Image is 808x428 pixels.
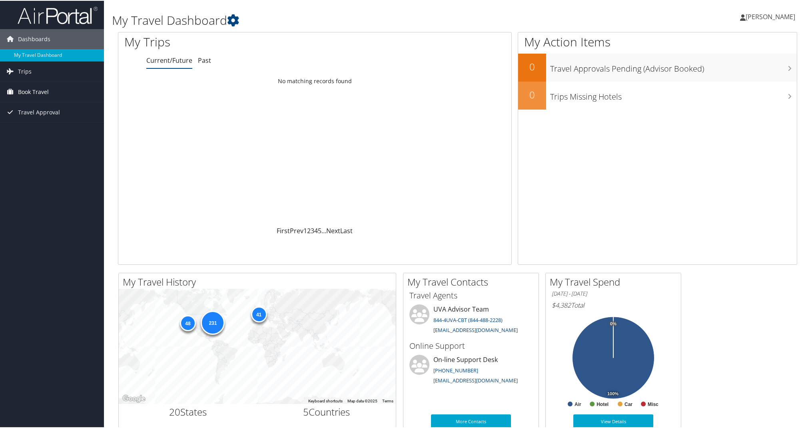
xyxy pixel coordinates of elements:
[518,81,797,109] a: 0Trips Missing Hotels
[518,33,797,50] h1: My Action Items
[552,289,675,297] h6: [DATE] - [DATE]
[263,404,390,418] h2: Countries
[112,11,573,28] h1: My Travel Dashboard
[433,316,503,323] a: 844-4UVA-CBT (844-488-2228)
[550,86,797,102] h3: Trips Missing Hotels
[18,81,49,101] span: Book Travel
[318,226,321,234] a: 5
[382,398,393,402] a: Terms (opens in new tab)
[307,226,311,234] a: 2
[277,226,290,234] a: First
[201,310,225,334] div: 231
[433,326,518,333] a: [EMAIL_ADDRESS][DOMAIN_NAME]
[575,401,581,406] text: Air
[311,226,314,234] a: 3
[746,12,795,20] span: [PERSON_NAME]
[409,340,533,351] h3: Online Support
[550,274,681,288] h2: My Travel Spend
[597,401,608,406] text: Hotel
[610,321,616,326] tspan: 0%
[433,366,478,373] a: [PHONE_NUMBER]
[407,274,539,288] h2: My Travel Contacts
[518,53,797,81] a: 0Travel Approvals Pending (Advisor Booked)
[326,226,340,234] a: Next
[431,414,511,428] a: More Contacts
[648,401,658,406] text: Misc
[180,314,196,330] div: 48
[124,33,341,50] h1: My Trips
[321,226,326,234] span: …
[290,226,303,234] a: Prev
[740,4,803,28] a: [PERSON_NAME]
[314,226,318,234] a: 4
[18,28,50,48] span: Dashboards
[18,5,98,24] img: airportal-logo.png
[518,87,546,101] h2: 0
[624,401,632,406] text: Car
[550,58,797,74] h3: Travel Approvals Pending (Advisor Booked)
[347,398,377,402] span: Map data ©2025
[251,306,267,322] div: 41
[409,289,533,300] h3: Travel Agents
[121,393,147,403] img: Google
[518,59,546,73] h2: 0
[607,391,618,396] tspan: 100%
[123,274,396,288] h2: My Travel History
[573,414,653,428] a: View Details
[118,73,511,88] td: No matching records found
[433,376,518,383] a: [EMAIL_ADDRESS][DOMAIN_NAME]
[405,304,537,336] li: UVA Advisor Team
[552,300,675,309] h6: Total
[146,55,192,64] a: Current/Future
[308,398,343,403] button: Keyboard shortcuts
[169,404,180,418] span: 20
[405,354,537,387] li: On-line Support Desk
[198,55,211,64] a: Past
[552,300,571,309] span: $4,382
[303,226,307,234] a: 1
[125,404,251,418] h2: States
[18,61,32,81] span: Trips
[121,393,147,403] a: Open this area in Google Maps (opens a new window)
[18,102,60,122] span: Travel Approval
[340,226,353,234] a: Last
[303,404,309,418] span: 5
